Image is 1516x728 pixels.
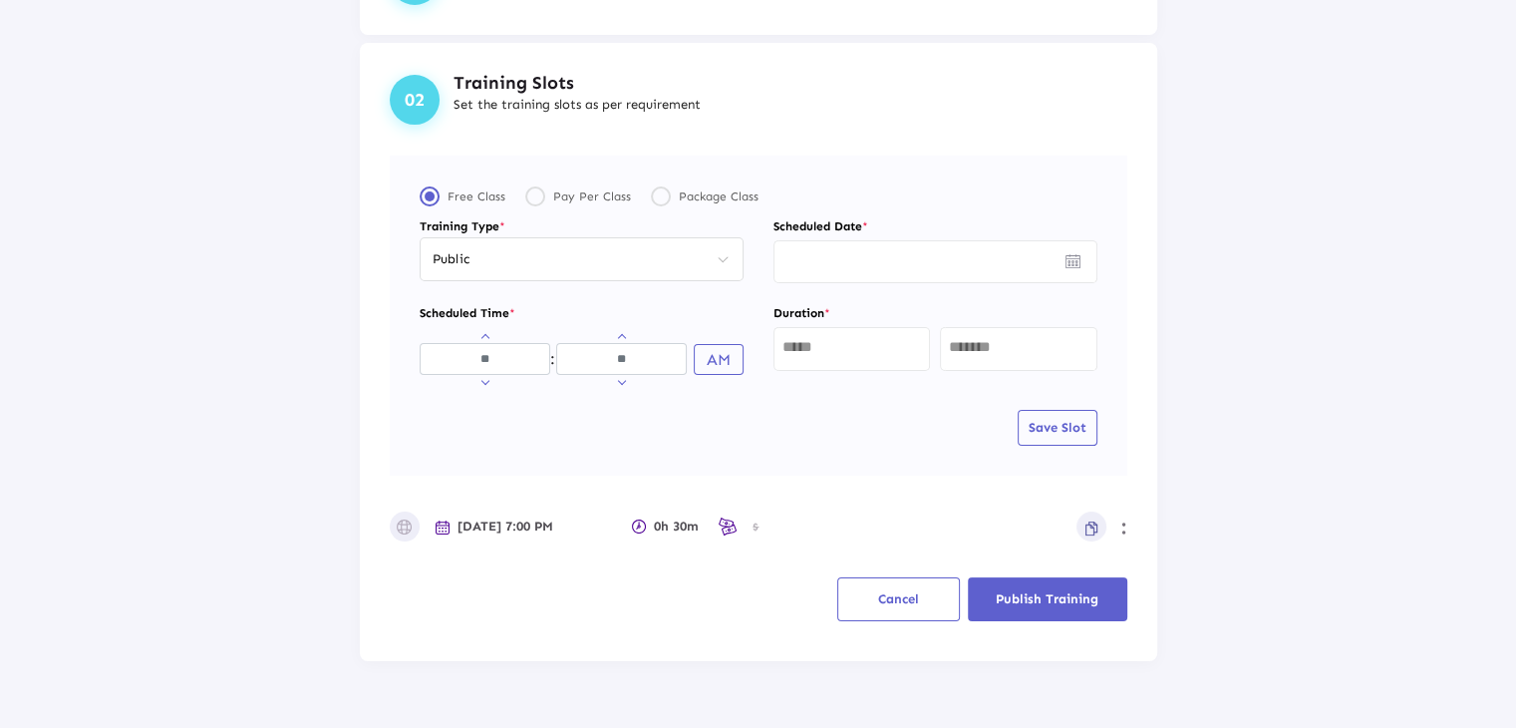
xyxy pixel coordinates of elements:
div: Pay Per Class [545,185,631,207]
div: 02 [390,75,440,125]
div: : [550,348,556,370]
div: Free Class [440,185,505,207]
span: Cancel [878,591,919,606]
input: Minutes [556,343,687,375]
button: more [1106,507,1126,546]
button: AM [694,344,744,375]
label: Training Type [420,215,744,237]
button: Save Slot [1018,410,1097,446]
label: Scheduled Time [420,302,744,324]
span: $ [753,521,758,534]
button: Cancel [837,577,960,621]
img: money.svg [719,518,737,536]
img: calendar.svg [436,521,450,535]
p: Set the training slots as per requirement [454,94,1127,116]
input: Hours [420,343,550,375]
img: calendar-gray.svg [1065,254,1080,268]
label: Scheduled Date [773,215,1097,237]
span: Publish Training [996,591,1098,606]
span: Save Slot [1029,420,1086,435]
mat-select: Select [420,237,744,281]
img: clock.svg [632,520,646,534]
img: more [1121,522,1126,535]
span: Public [433,251,470,266]
h5: Training Slots [454,73,1127,95]
div: Package Class [671,185,758,207]
span: 0h 30m [632,519,699,534]
button: Open calendar [1059,243,1088,273]
img: copy.svg [1085,522,1097,536]
button: Publish Training [968,577,1127,621]
label: Duration [773,302,1097,324]
span: [DATE] 7:00 PM [436,519,553,535]
img: public.svg [397,520,412,535]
